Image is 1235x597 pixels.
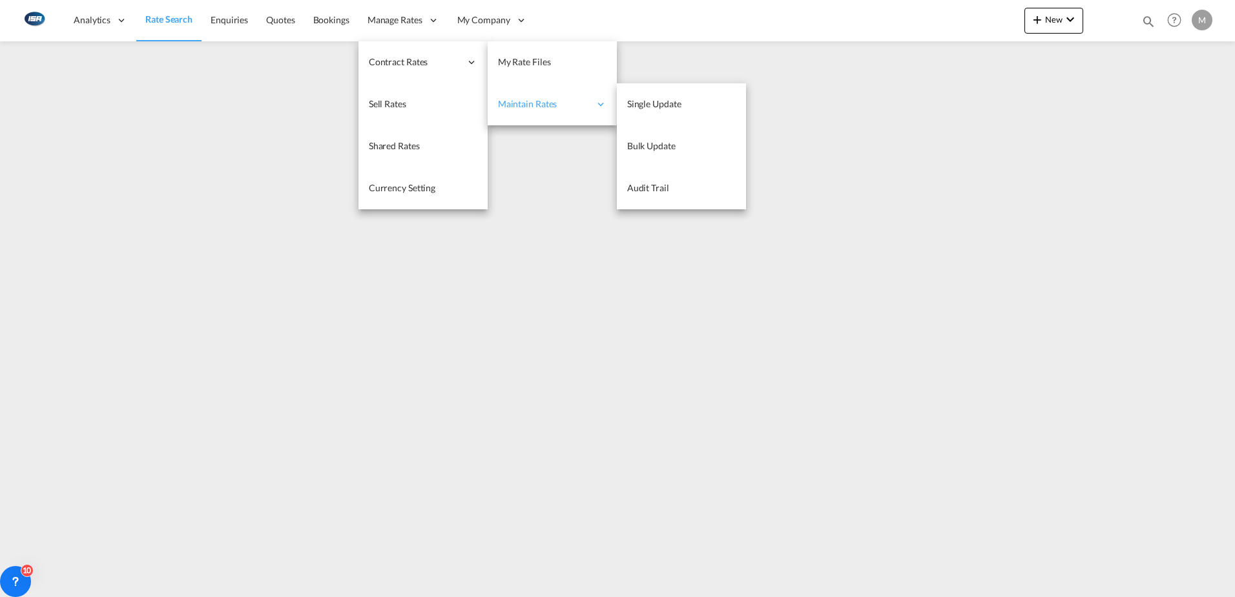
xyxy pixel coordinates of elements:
a: Bulk Update [617,125,746,167]
div: icon-magnify [1141,14,1156,34]
div: M [1192,10,1212,30]
span: Audit Trail [627,182,669,193]
a: My Rate Files [488,41,617,83]
span: Contract Rates [369,56,461,68]
span: Manage Rates [368,14,422,26]
button: icon-plus 400-fgNewicon-chevron-down [1024,8,1083,34]
span: New [1030,14,1078,25]
span: Bookings [313,14,349,25]
span: Single Update [627,98,681,109]
a: Audit Trail [617,167,746,209]
md-icon: icon-magnify [1141,14,1156,28]
span: My Rate Files [498,56,551,67]
span: Help [1163,9,1185,31]
img: 1aa151c0c08011ec8d6f413816f9a227.png [19,6,48,35]
span: Enquiries [211,14,248,25]
span: Currency Setting [369,182,435,193]
span: Maintain Rates [498,98,590,110]
span: Shared Rates [369,140,420,151]
span: Sell Rates [369,98,406,109]
div: Maintain Rates [488,83,617,125]
md-icon: icon-chevron-down [1063,12,1078,27]
md-icon: icon-plus 400-fg [1030,12,1045,27]
a: Sell Rates [358,83,488,125]
a: Shared Rates [358,125,488,167]
span: My Company [457,14,510,26]
span: Bulk Update [627,140,676,151]
div: Help [1163,9,1192,32]
a: Currency Setting [358,167,488,209]
span: Quotes [266,14,295,25]
a: Single Update [617,83,746,125]
span: Rate Search [145,14,192,25]
span: Analytics [74,14,110,26]
div: Contract Rates [358,41,488,83]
